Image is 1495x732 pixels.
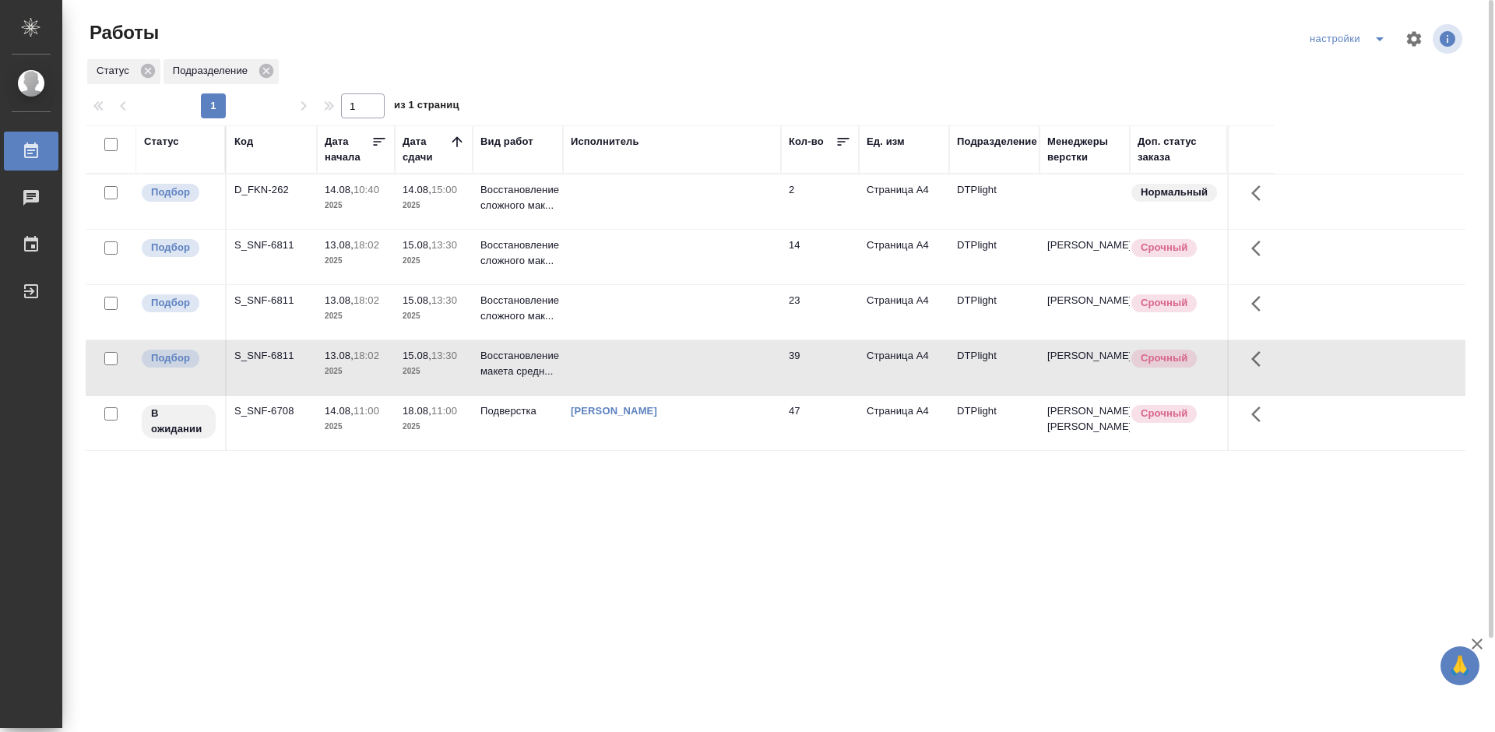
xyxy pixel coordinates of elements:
div: S_SNF-6811 [234,348,309,364]
div: Кол-во [789,134,824,150]
td: DTPlight [949,340,1039,395]
p: 11:00 [354,405,379,417]
div: Исполнитель назначен, приступать к работе пока рано [140,403,217,440]
span: 🙏 [1447,649,1473,682]
td: Страница А4 [859,396,949,450]
button: Здесь прячутся важные кнопки [1242,285,1279,322]
p: 11:00 [431,405,457,417]
div: D_FKN-262 [234,182,309,198]
p: Статус [97,63,135,79]
button: Здесь прячутся важные кнопки [1242,230,1279,267]
p: Подбор [151,240,190,255]
p: 2025 [403,419,465,435]
td: 39 [781,340,859,395]
button: Здесь прячутся важные кнопки [1242,340,1279,378]
td: DTPlight [949,174,1039,229]
td: Страница А4 [859,230,949,284]
span: из 1 страниц [394,96,459,118]
p: 2025 [325,364,387,379]
span: Настроить таблицу [1395,20,1433,58]
div: Ед. изм [867,134,905,150]
p: 13:30 [431,239,457,251]
td: DTPlight [949,230,1039,284]
button: Здесь прячутся важные кнопки [1242,174,1279,212]
p: 15:00 [431,184,457,195]
p: 13.08, [325,294,354,306]
p: 2025 [403,253,465,269]
td: Страница А4 [859,174,949,229]
p: [PERSON_NAME], [PERSON_NAME] [1047,403,1122,435]
p: [PERSON_NAME] [1047,238,1122,253]
p: 13:30 [431,294,457,306]
div: Статус [144,134,179,150]
div: Можно подбирать исполнителей [140,238,217,259]
p: 2025 [403,198,465,213]
span: Посмотреть информацию [1433,24,1465,54]
div: Исполнитель [571,134,639,150]
button: Здесь прячутся важные кнопки [1242,396,1279,433]
div: Вид работ [480,134,533,150]
p: 18:02 [354,350,379,361]
td: 2 [781,174,859,229]
div: Дата начала [325,134,371,165]
td: 47 [781,396,859,450]
div: Доп. статус заказа [1138,134,1219,165]
div: S_SNF-6811 [234,238,309,253]
p: Подразделение [173,63,253,79]
p: [PERSON_NAME] [1047,348,1122,364]
p: 10:40 [354,184,379,195]
div: Статус [87,59,160,84]
p: 18.08, [403,405,431,417]
p: 2025 [403,364,465,379]
div: Можно подбирать исполнителей [140,348,217,369]
p: Нормальный [1141,185,1208,200]
p: Восстановление сложного мак... [480,182,555,213]
p: Подбор [151,350,190,366]
button: 🙏 [1440,646,1479,685]
p: Срочный [1141,406,1187,421]
p: Срочный [1141,350,1187,366]
p: 15.08, [403,350,431,361]
p: 14.08, [325,184,354,195]
p: Подбор [151,295,190,311]
p: 2025 [325,198,387,213]
p: Восстановление сложного мак... [480,293,555,324]
div: S_SNF-6708 [234,403,309,419]
p: В ожидании [151,406,206,437]
p: Подбор [151,185,190,200]
p: 18:02 [354,294,379,306]
p: 2025 [325,253,387,269]
div: Менеджеры верстки [1047,134,1122,165]
td: 23 [781,285,859,340]
p: 13.08, [325,350,354,361]
p: [PERSON_NAME] [1047,293,1122,308]
p: Срочный [1141,240,1187,255]
p: 18:02 [354,239,379,251]
div: Дата сдачи [403,134,449,165]
div: Можно подбирать исполнителей [140,182,217,203]
p: Срочный [1141,295,1187,311]
p: 15.08, [403,294,431,306]
p: Восстановление макета средн... [480,348,555,379]
td: Страница А4 [859,285,949,340]
p: 13:30 [431,350,457,361]
p: 2025 [325,419,387,435]
div: Можно подбирать исполнителей [140,293,217,314]
p: 13.08, [325,239,354,251]
a: [PERSON_NAME] [571,405,657,417]
p: 14.08, [325,405,354,417]
span: Работы [86,20,159,45]
p: Восстановление сложного мак... [480,238,555,269]
p: 2025 [325,308,387,324]
div: Подразделение [164,59,279,84]
div: Подразделение [957,134,1037,150]
td: DTPlight [949,285,1039,340]
td: Страница А4 [859,340,949,395]
td: 14 [781,230,859,284]
div: split button [1306,26,1395,51]
p: 15.08, [403,239,431,251]
div: Код [234,134,253,150]
td: DTPlight [949,396,1039,450]
p: 2025 [403,308,465,324]
p: 14.08, [403,184,431,195]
